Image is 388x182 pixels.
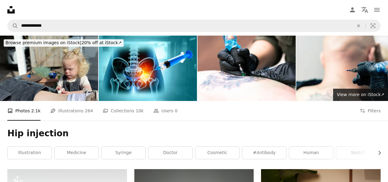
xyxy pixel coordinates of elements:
[333,89,388,101] a: View more on iStock↗
[289,147,333,159] a: human
[346,4,359,16] a: Log in / Sign up
[6,40,122,45] span: 20% off at iStock ↗
[359,4,371,16] button: Language
[8,20,18,32] button: Search Unsplash
[7,20,381,32] form: Find visuals sitewide
[85,107,93,114] span: 264
[7,128,381,139] h1: Hip injection
[136,107,144,114] span: 10k
[336,147,380,159] a: sketch
[352,20,365,32] button: Clear
[50,101,93,121] a: Illustrations 264
[148,147,192,159] a: doctor
[175,107,178,114] span: 0
[102,147,145,159] a: syringe
[6,40,81,45] span: Browse premium images on iStock |
[99,36,197,101] img: Hip Joint Injection, Treatment of the Hip joint, Pain relief, Bones of the pelvis and hip. 3d ill...
[360,101,381,121] button: Filters
[371,4,383,16] button: Menu
[337,92,384,97] span: View more on iStock ↗
[7,6,15,14] a: Home — Unsplash
[195,147,239,159] a: cosmetic
[55,147,98,159] a: medicine
[366,20,380,32] button: Visual search
[374,147,381,159] button: scroll list to the right
[103,101,144,121] a: Collections 10k
[198,36,296,101] img: Female tattoo artist making a tattoo
[153,101,178,121] a: Users 0
[242,147,286,159] a: #antibody
[8,147,52,159] a: illustration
